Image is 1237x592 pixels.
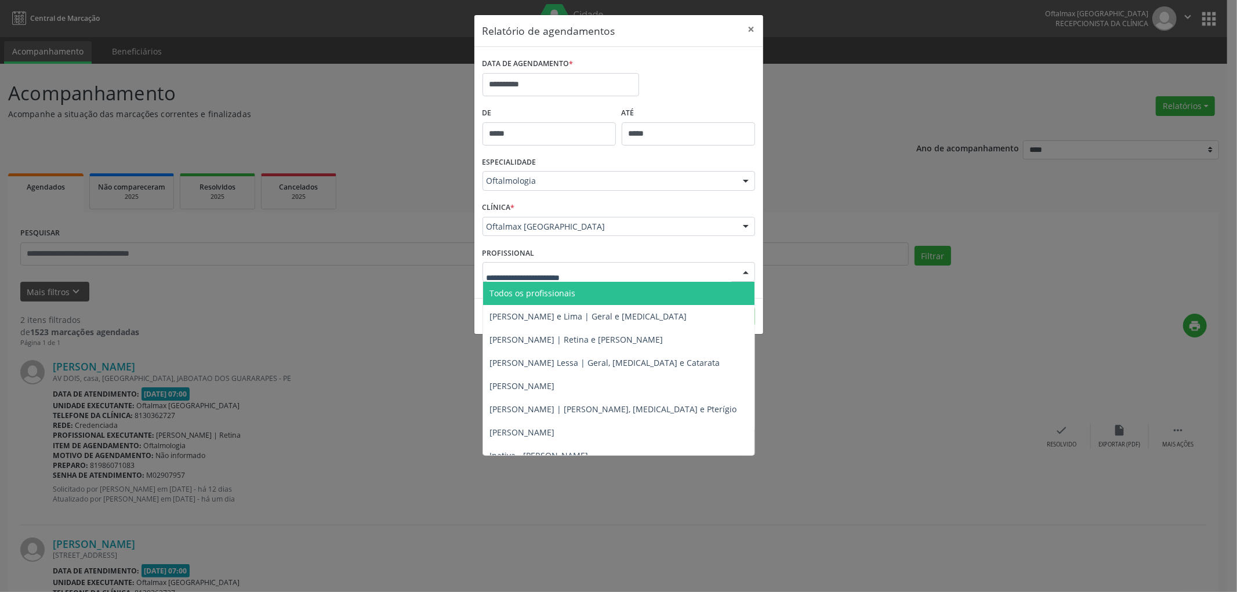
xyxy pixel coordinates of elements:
h5: Relatório de agendamentos [483,23,615,38]
span: [PERSON_NAME] e Lima | Geral e [MEDICAL_DATA] [490,311,687,322]
span: [PERSON_NAME] | [PERSON_NAME], [MEDICAL_DATA] e Pterígio [490,404,737,415]
span: Oftalmax [GEOGRAPHIC_DATA] [487,221,731,233]
span: [PERSON_NAME] | Retina e [PERSON_NAME] [490,334,663,345]
label: De [483,104,616,122]
span: Inativa - [PERSON_NAME] [490,450,589,461]
label: PROFISSIONAL [483,244,535,262]
span: [PERSON_NAME] [490,380,555,391]
label: CLÍNICA [483,199,515,217]
label: ESPECIALIDADE [483,154,536,172]
span: Oftalmologia [487,175,731,187]
span: Todos os profissionais [490,288,576,299]
label: DATA DE AGENDAMENTO [483,55,574,73]
label: ATÉ [622,104,755,122]
button: Close [740,15,763,43]
span: [PERSON_NAME] [490,427,555,438]
span: [PERSON_NAME] Lessa | Geral, [MEDICAL_DATA] e Catarata [490,357,720,368]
